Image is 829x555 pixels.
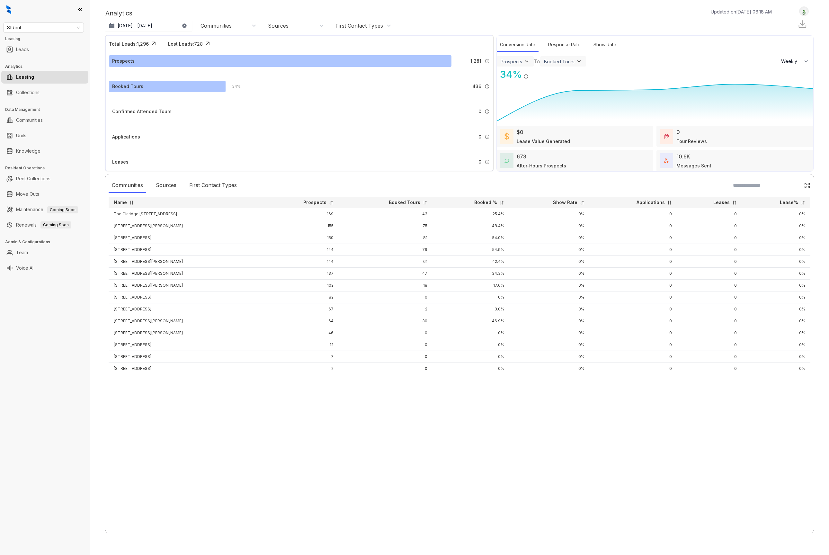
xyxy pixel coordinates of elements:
td: [STREET_ADDRESS][PERSON_NAME] [109,220,261,232]
td: The Claridge [STREET_ADDRESS] [109,208,261,220]
td: 75 [339,220,432,232]
img: sorting [329,200,334,205]
td: 0 [677,280,742,291]
a: Rent Collections [16,172,50,185]
td: [STREET_ADDRESS] [109,303,261,315]
td: 0% [742,351,810,363]
td: [STREET_ADDRESS] [109,339,261,351]
img: Info [485,159,490,165]
td: 2 [261,363,339,375]
span: 1,281 [470,58,481,65]
p: Name [114,199,127,206]
td: 0% [509,327,589,339]
td: 18 [339,280,432,291]
img: Info [485,58,490,64]
td: 0% [509,268,589,280]
p: Lease% [780,199,798,206]
td: 0 [677,291,742,303]
p: [DATE] - [DATE] [118,22,152,29]
li: Voice AI [1,262,88,274]
td: 0% [742,256,810,268]
td: 0% [509,220,589,232]
td: 0 [590,232,677,244]
td: 30 [339,315,432,327]
a: Team [16,246,28,259]
div: Confirmed Attended Tours [112,108,172,115]
td: 0 [590,291,677,303]
span: Coming Soon [40,221,71,228]
img: sorting [732,200,737,205]
td: 0 [590,351,677,363]
a: Move Outs [16,188,39,201]
td: 0 [677,244,742,256]
div: Prospects [501,59,522,64]
td: 46 [261,327,339,339]
div: After-Hours Prospects [517,162,566,169]
td: 0% [509,244,589,256]
a: Collections [16,86,40,99]
h3: Resident Operations [5,165,90,171]
td: 0 [590,244,677,256]
div: 0 [676,128,680,136]
td: [STREET_ADDRESS][PERSON_NAME] [109,280,261,291]
td: 64 [261,315,339,327]
div: Communities [201,22,232,29]
h3: Admin & Configurations [5,239,90,245]
h3: Data Management [5,107,90,112]
li: Renewals [1,219,88,231]
td: 25.4% [432,208,510,220]
div: Total Leads: 1,296 [109,40,149,47]
td: [STREET_ADDRESS][PERSON_NAME] [109,327,261,339]
span: 436 [472,83,481,90]
td: [STREET_ADDRESS][PERSON_NAME] [109,315,261,327]
td: 54.0% [432,232,510,244]
div: Lost Leads: 728 [168,40,203,47]
td: 82 [261,291,339,303]
td: 155 [261,220,339,232]
td: 0 [339,339,432,351]
div: First Contact Types [186,178,240,193]
td: 0 [339,291,432,303]
div: 34 % [497,67,522,82]
td: 61 [339,256,432,268]
img: Info [523,74,529,79]
td: 0 [677,315,742,327]
li: Communities [1,114,88,127]
td: 0 [590,220,677,232]
td: 34.3% [432,268,510,280]
li: Knowledge [1,145,88,157]
td: [STREET_ADDRESS][PERSON_NAME] [109,268,261,280]
td: 150 [261,232,339,244]
td: 48.4% [432,220,510,232]
td: 7 [261,351,339,363]
td: 0 [677,351,742,363]
button: [DATE] - [DATE] [105,20,192,31]
div: Applications [112,133,140,140]
td: 0 [677,268,742,280]
td: 0 [590,268,677,280]
img: Click Icon [203,39,212,49]
td: 0% [432,291,510,303]
td: 0% [509,232,589,244]
td: 0% [742,363,810,375]
td: 0% [742,220,810,232]
a: Communities [16,114,43,127]
td: 0 [590,208,677,220]
p: Applications [637,199,665,206]
li: Team [1,246,88,259]
h3: Leasing [5,36,90,42]
td: 0 [677,208,742,220]
p: Leases [713,199,730,206]
td: 169 [261,208,339,220]
td: 0 [590,327,677,339]
td: 0% [509,280,589,291]
td: 0% [509,291,589,303]
td: 0 [339,327,432,339]
td: 102 [261,280,339,291]
td: 144 [261,256,339,268]
img: SearchIcon [790,183,796,188]
div: $0 [517,128,523,136]
td: 0 [590,363,677,375]
td: [STREET_ADDRESS][PERSON_NAME] [109,256,261,268]
td: 0% [509,303,589,315]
